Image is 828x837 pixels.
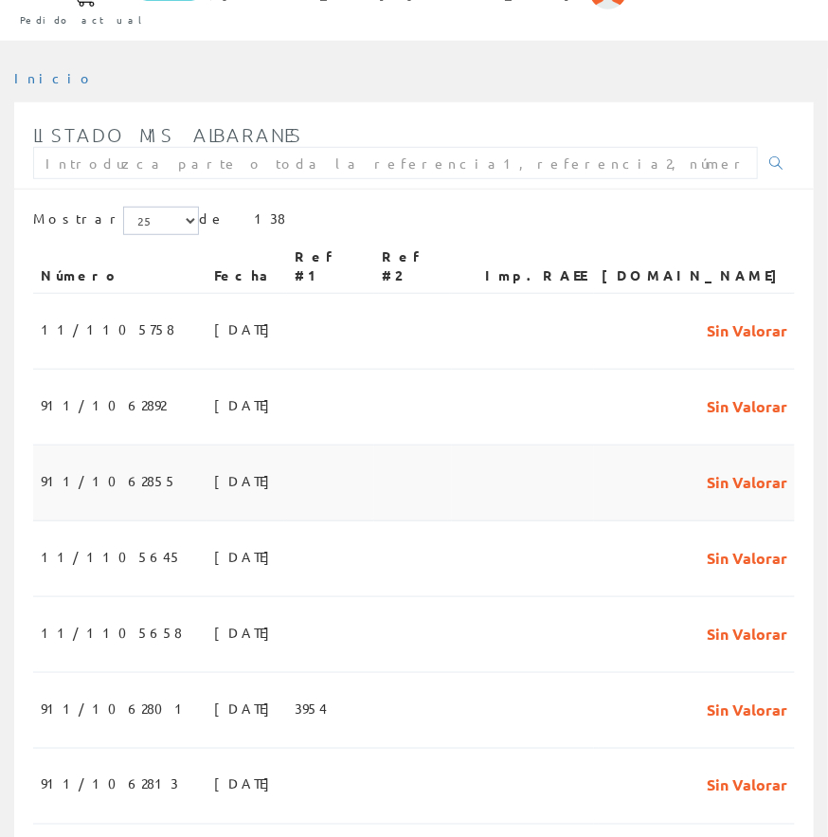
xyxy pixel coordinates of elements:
span: 11/1105758 [41,313,174,345]
span: 911/1062801 [41,692,190,724]
span: [DATE] [214,540,279,573]
span: 911/1062892 [41,389,166,421]
th: Número [33,240,207,293]
span: 11/1105645 [41,540,182,573]
select: Mostrar [123,207,199,235]
span: Sin Valorar [707,768,787,800]
span: Pedido actual [20,10,149,29]
span: Sin Valorar [707,540,787,573]
span: Sin Valorar [707,313,787,345]
span: 11/1105658 [41,616,182,648]
span: Listado mis albaranes [33,123,303,146]
a: Inicio [14,69,95,86]
span: Sin Valorar [707,692,787,724]
div: de 138 [33,207,795,240]
span: 911/1062855 [41,464,177,497]
th: Fecha [207,240,287,293]
span: [DATE] [214,616,279,648]
span: 911/1062813 [41,768,178,800]
span: [DATE] [214,768,279,800]
th: [DOMAIN_NAME] [594,240,795,293]
th: Imp.RAEE [452,240,594,293]
label: Mostrar [33,207,199,235]
th: Ref #1 [287,240,374,293]
th: Ref #2 [374,240,452,293]
span: [DATE] [214,464,279,497]
span: [DATE] [214,389,279,421]
input: Introduzca parte o toda la referencia1, referencia2, número, fecha(dd/mm/yy) o rango de fechas(dd... [33,147,758,179]
span: Sin Valorar [707,616,787,648]
span: [DATE] [214,313,279,345]
span: Sin Valorar [707,464,787,497]
span: [DATE] [214,692,279,724]
span: Sin Valorar [707,389,787,421]
span: 3954 [295,692,327,724]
